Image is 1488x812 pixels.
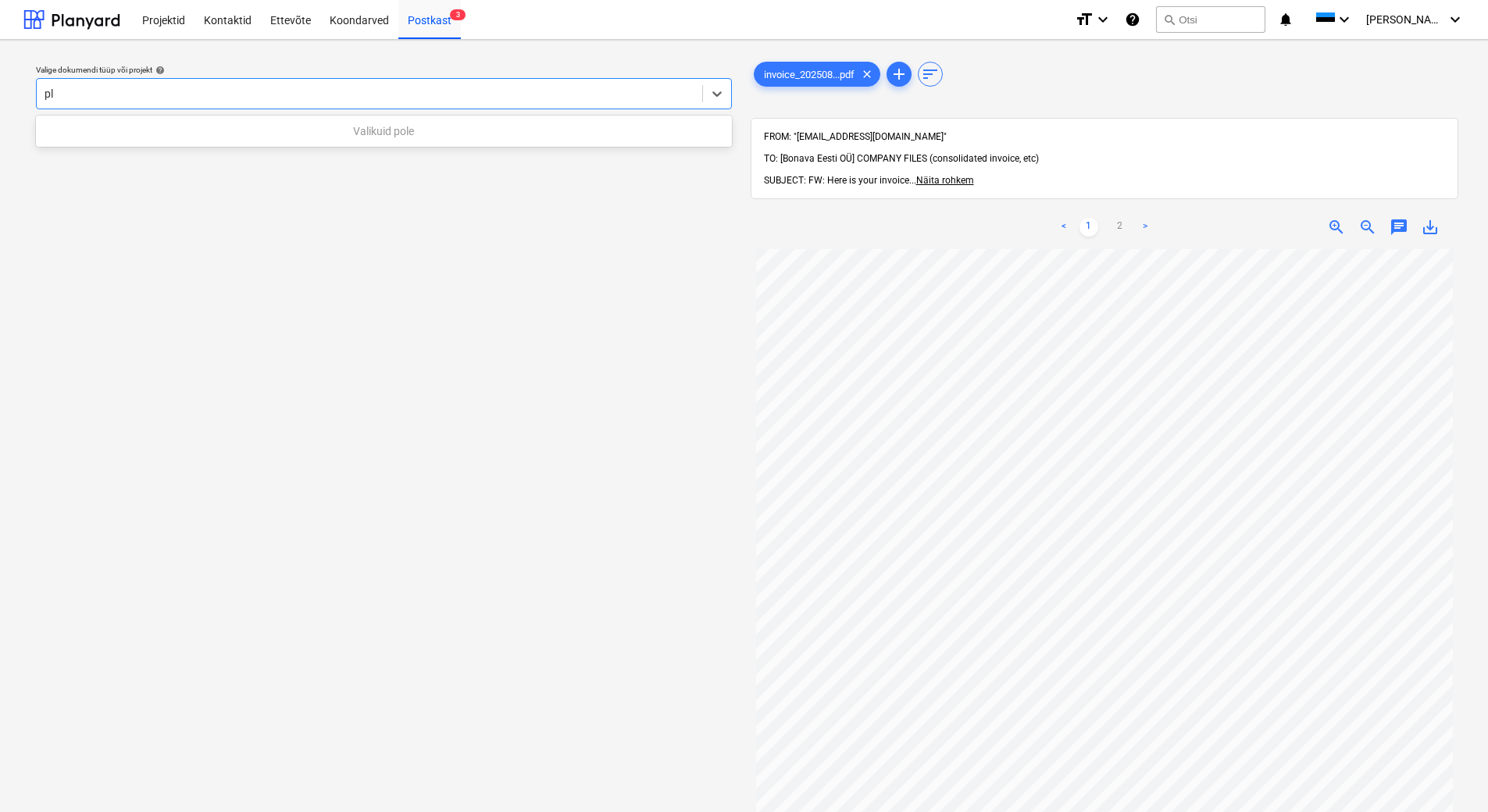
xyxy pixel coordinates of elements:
[909,175,974,186] span: ...
[764,175,909,186] span: SUBJECT: FW: Here is your invoice
[1421,218,1440,237] span: save_alt
[921,65,940,84] span: sort
[36,119,732,144] div: Valikuid pole
[764,153,1039,164] span: TO: [Bonava Eesti OÜ] COMPANY FILES (consolidated invoice, etc)
[1366,13,1444,26] span: [PERSON_NAME]
[1094,10,1112,29] i: keyboard_arrow_down
[152,66,165,75] span: help
[1327,218,1346,237] span: zoom_in
[858,65,876,84] span: clear
[764,131,947,142] span: FROM: "[EMAIL_ADDRESS][DOMAIN_NAME]"
[1358,218,1377,237] span: zoom_out
[890,65,908,84] span: add
[450,9,466,20] span: 3
[754,62,880,87] div: invoice_202508...pdf
[1111,218,1129,237] a: Page 2
[1075,10,1094,29] i: format_size
[1163,13,1176,26] span: search
[1335,10,1354,29] i: keyboard_arrow_down
[1125,10,1140,29] i: Abikeskus
[36,65,732,75] div: Valige dokumendi tüüp või projekt
[755,69,864,80] span: invoice_202508...pdf
[1079,218,1098,237] a: Page 1 is your current page
[916,175,974,186] span: Näita rohkem
[1410,737,1488,812] iframe: Chat Widget
[1136,218,1154,237] a: Next page
[1390,218,1408,237] span: chat
[1156,6,1265,33] button: Otsi
[1446,10,1465,29] i: keyboard_arrow_down
[1054,218,1073,237] a: Previous page
[1278,10,1294,29] i: notifications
